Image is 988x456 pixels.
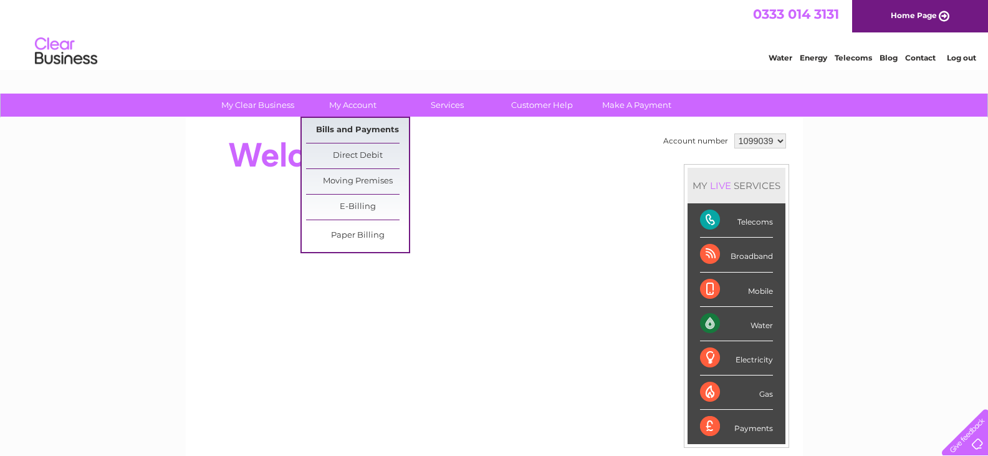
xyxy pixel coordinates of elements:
a: Energy [800,53,827,62]
div: Clear Business is a trading name of Verastar Limited (registered in [GEOGRAPHIC_DATA] No. 3667643... [200,7,789,61]
div: Broadband [700,238,773,272]
a: Blog [880,53,898,62]
a: Telecoms [835,53,872,62]
a: E-Billing [306,195,409,220]
a: My Clear Business [206,94,309,117]
img: logo.png [34,32,98,70]
a: My Account [301,94,404,117]
a: Contact [905,53,936,62]
td: Account number [660,130,731,152]
div: MY SERVICES [688,168,785,203]
div: Payments [700,410,773,444]
a: Water [769,53,792,62]
div: LIVE [707,180,734,192]
a: Customer Help [491,94,593,117]
div: Gas [700,376,773,410]
div: Water [700,307,773,341]
a: Make A Payment [585,94,688,117]
a: Moving Premises [306,169,409,194]
a: Direct Debit [306,143,409,168]
a: 0333 014 3131 [753,6,839,22]
div: Telecoms [700,203,773,238]
a: Paper Billing [306,223,409,248]
div: Mobile [700,273,773,307]
a: Log out [947,53,976,62]
a: Services [396,94,499,117]
div: Electricity [700,341,773,376]
a: Bills and Payments [306,118,409,143]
